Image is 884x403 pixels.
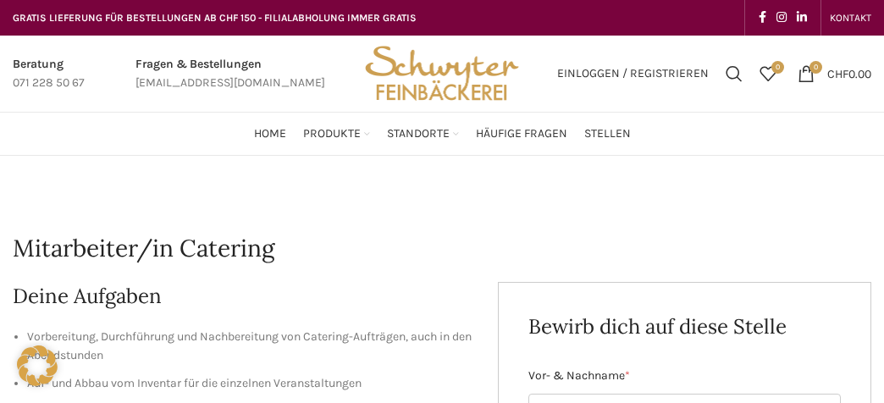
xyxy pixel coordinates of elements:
div: Meine Wunschliste [751,57,785,91]
div: Main navigation [4,117,880,151]
span: Stellen [584,126,631,142]
h1: Mitarbeiter/in Catering [13,232,871,265]
a: Häufige Fragen [476,117,567,151]
span: Produkte [303,126,361,142]
a: Suchen [717,57,751,91]
a: Stellen [584,117,631,151]
a: 0 [751,57,785,91]
a: Linkedin social link [792,6,812,30]
a: 0 CHF0.00 [789,57,880,91]
bdi: 0.00 [827,66,871,80]
h2: Deine Aufgaben [13,282,472,311]
span: Einloggen / Registrieren [557,68,709,80]
a: Infobox link [13,55,85,93]
h2: Bewirb dich auf diese Stelle [528,312,841,341]
span: Home [254,126,286,142]
li: Vorbereitung, Durchführung und Nachbereitung von Catering-Aufträgen, auch in den Abendstunden [27,328,472,366]
li: Auf- und Abbau vom Inventar für die einzelnen Veranstaltungen [27,374,472,393]
span: Häufige Fragen [476,126,567,142]
a: Instagram social link [771,6,792,30]
label: Vor- & Nachname [528,367,841,385]
img: Bäckerei Schwyter [359,36,525,112]
a: Site logo [359,65,525,80]
a: KONTAKT [830,1,871,35]
span: 0 [771,61,784,74]
a: Produkte [303,117,370,151]
span: Standorte [387,126,450,142]
a: Facebook social link [754,6,771,30]
div: Secondary navigation [821,1,880,35]
span: CHF [827,66,848,80]
span: KONTAKT [830,12,871,24]
a: Home [254,117,286,151]
a: Infobox link [135,55,325,93]
span: 0 [809,61,822,74]
span: GRATIS LIEFERUNG FÜR BESTELLUNGEN AB CHF 150 - FILIALABHOLUNG IMMER GRATIS [13,12,417,24]
a: Standorte [387,117,459,151]
a: Einloggen / Registrieren [549,57,717,91]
